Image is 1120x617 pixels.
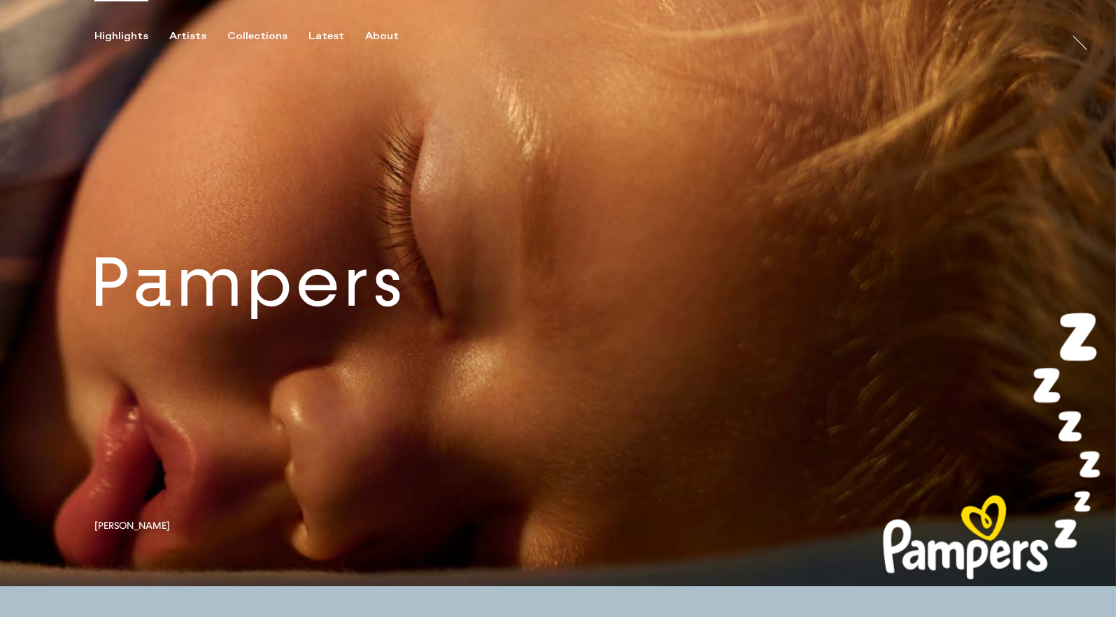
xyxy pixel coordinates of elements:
button: Artists [169,30,227,43]
button: About [365,30,420,43]
button: Collections [227,30,309,43]
div: Latest [309,30,344,43]
button: Latest [309,30,365,43]
button: Highlights [94,30,169,43]
div: Highlights [94,30,148,43]
div: Artists [169,30,206,43]
div: Collections [227,30,288,43]
div: About [365,30,399,43]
